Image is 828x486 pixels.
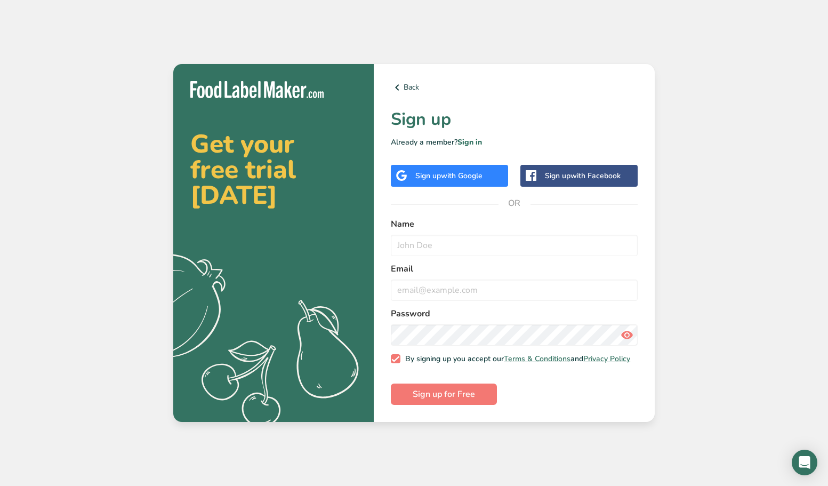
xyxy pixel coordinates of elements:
[415,170,483,181] div: Sign up
[413,388,475,401] span: Sign up for Free
[545,170,621,181] div: Sign up
[391,280,638,301] input: email@example.com
[391,307,638,320] label: Password
[391,107,638,132] h1: Sign up
[504,354,570,364] a: Terms & Conditions
[391,137,638,148] p: Already a member?
[400,354,631,364] span: By signing up you accept our and
[792,450,817,475] div: Open Intercom Messenger
[499,187,530,219] span: OR
[583,354,630,364] a: Privacy Policy
[190,81,324,99] img: Food Label Maker
[391,81,638,94] a: Back
[441,171,483,181] span: with Google
[190,131,357,208] h2: Get your free trial [DATE]
[391,218,638,230] label: Name
[391,235,638,256] input: John Doe
[570,171,621,181] span: with Facebook
[391,262,638,275] label: Email
[391,384,497,405] button: Sign up for Free
[457,137,482,147] a: Sign in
